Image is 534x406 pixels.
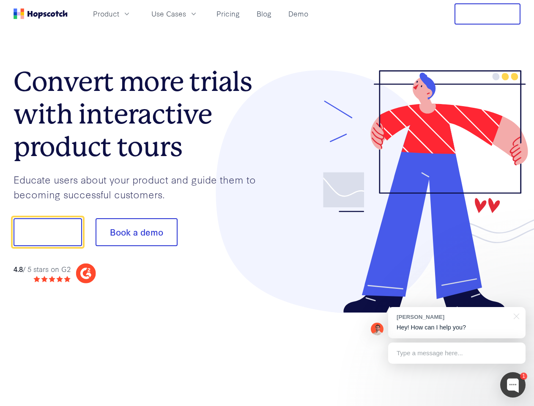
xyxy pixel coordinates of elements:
div: / 5 stars on G2 [14,264,71,274]
a: Demo [285,7,312,21]
p: Educate users about your product and guide them to becoming successful customers. [14,172,267,201]
button: Product [88,7,136,21]
div: 1 [520,373,527,380]
span: Use Cases [151,8,186,19]
button: Show me! [14,218,82,246]
button: Free Trial [455,3,520,25]
div: Type a message here... [388,343,526,364]
img: Mark Spera [371,323,383,335]
div: [PERSON_NAME] [397,313,509,321]
a: Blog [253,7,275,21]
a: Pricing [213,7,243,21]
p: Hey! How can I help you? [397,323,517,332]
span: Product [93,8,119,19]
a: Home [14,8,68,19]
strong: 4.8 [14,264,23,274]
button: Use Cases [146,7,203,21]
h1: Convert more trials with interactive product tours [14,66,267,163]
button: Book a demo [96,218,178,246]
